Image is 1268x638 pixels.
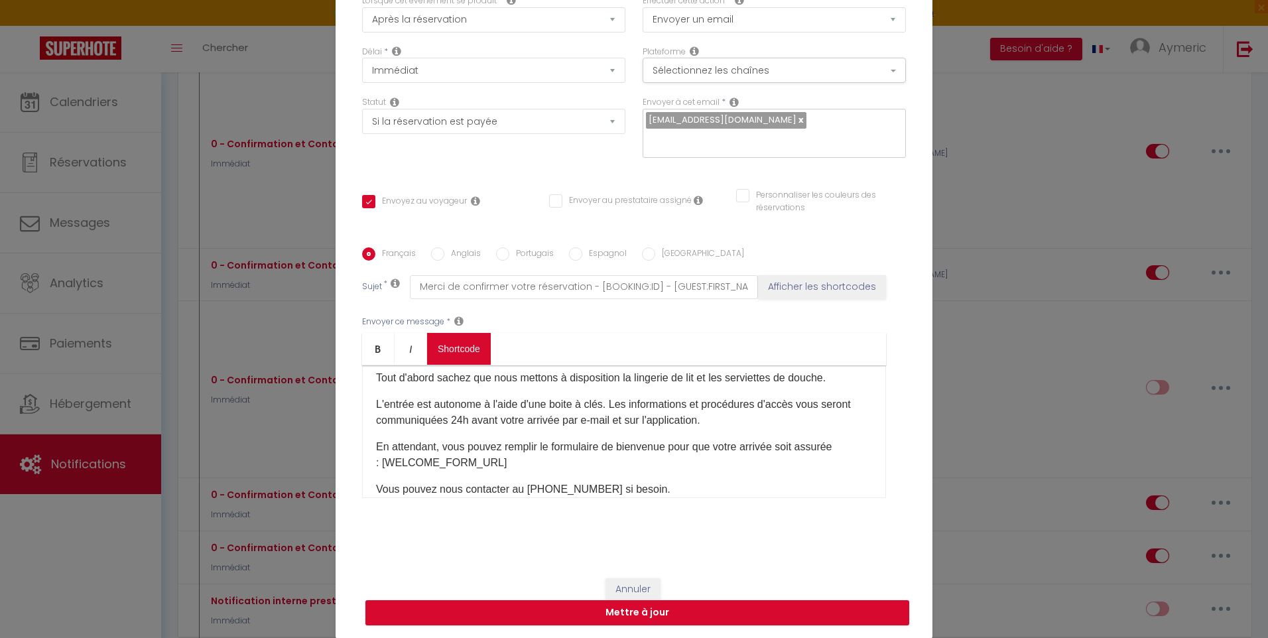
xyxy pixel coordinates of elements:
button: Annuler [605,578,661,601]
label: Espagnol [582,247,627,262]
button: Ouvrir le widget de chat LiveChat [11,5,50,45]
button: Sélectionnez les chaînes [643,58,906,83]
i: Action Time [392,46,401,56]
label: [GEOGRAPHIC_DATA] [655,247,744,262]
button: Afficher les shortcodes [758,275,886,299]
label: Envoyer ce message [362,316,444,328]
i: Envoyer au voyageur [471,196,480,206]
p: L'entrée est autonome à l'aide d'une boite à clés. Les informations et procédures d'accès vous se... [376,397,872,428]
label: Envoyer à cet email [643,96,720,109]
a: Bold [362,333,395,365]
p: Tout d'abord sachez que nous mettons à disposition la lingerie de lit et les serviettes de douche. [376,370,872,386]
label: Délai [362,46,382,58]
span: [EMAIL_ADDRESS][DOMAIN_NAME] [649,113,796,126]
i: Action Channel [690,46,699,56]
label: Portugais [509,247,554,262]
p: En attendant, vous pouvez remplir le formulaire de bienvenue pour que votre arrivée soit assurée ... [376,439,872,471]
i: Envoyer au prestataire si il est assigné [694,195,703,206]
a: Shortcode [427,333,491,365]
i: Recipient [729,97,739,107]
button: Mettre à jour [365,600,909,625]
label: Statut [362,96,386,109]
label: Sujet [362,281,382,294]
a: Italic [395,333,427,365]
p: Vous pouvez nous contacter au [PHONE_NUMBER] si besoin. [376,481,872,497]
label: Anglais [444,247,481,262]
i: Subject [391,278,400,288]
label: Plateforme [643,46,686,58]
iframe: Chat [1212,578,1258,628]
label: Français [375,247,416,262]
i: Message [454,316,464,326]
i: Booking status [390,97,399,107]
